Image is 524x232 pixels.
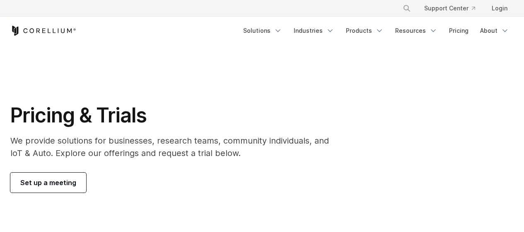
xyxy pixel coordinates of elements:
a: Solutions [238,23,287,38]
a: Products [341,23,389,38]
p: We provide solutions for businesses, research teams, community individuals, and IoT & Auto. Explo... [10,134,340,159]
a: Login [485,1,514,16]
a: About [475,23,514,38]
span: Set up a meeting [20,178,76,188]
a: Industries [289,23,339,38]
div: Navigation Menu [238,23,514,38]
div: Navigation Menu [393,1,514,16]
button: Search [399,1,414,16]
a: Pricing [444,23,473,38]
a: Support Center [418,1,482,16]
a: Set up a meeting [10,173,86,193]
a: Resources [390,23,442,38]
a: Corellium Home [10,26,76,36]
h1: Pricing & Trials [10,103,340,128]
